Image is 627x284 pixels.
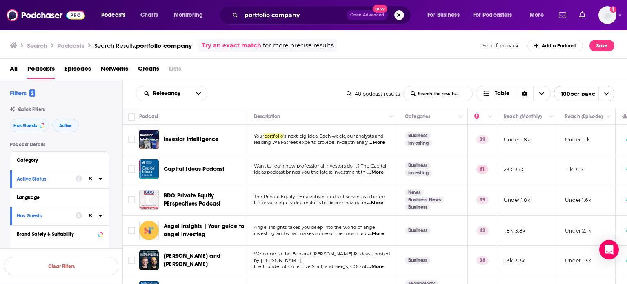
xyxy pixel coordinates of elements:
span: ...More [367,264,384,270]
a: BDO Private Equity PErspectives Podcast [139,190,159,210]
a: Investor Intelligence [139,130,159,149]
a: All [10,62,18,79]
span: for private equity dealmakers to discuss navigatin [254,200,367,206]
span: Episodes [64,62,91,79]
div: Reach (Monthly) [504,112,542,121]
button: Column Actions [456,112,466,122]
a: Business [405,162,431,169]
a: Investing [405,170,432,176]
p: Under 2.1k [565,227,591,234]
h3: Podcasts [57,42,84,49]
span: Podcasts [27,62,55,79]
span: 2 [29,89,35,97]
div: Has Guests [17,213,70,219]
button: open menu [168,9,213,22]
p: 38 [476,256,489,264]
a: BDO Private Equity PErspectives Podcast [164,192,245,208]
h3: Search [27,42,47,49]
button: open menu [96,9,136,22]
span: Toggle select row [128,227,135,234]
a: News [405,189,424,196]
button: Column Actions [547,112,556,122]
span: Podcasts [101,9,125,21]
div: Open Intercom Messenger [599,240,619,259]
span: ...More [369,139,385,146]
span: 100 per page [554,87,595,100]
button: Has Guests [17,210,76,221]
p: Podcast Details [10,142,109,148]
div: Search Results: [94,42,192,49]
span: investing and what makes some of the most succ [254,230,367,236]
span: portfolio [264,133,284,139]
a: Capital Ideas Podcast [164,165,225,173]
p: Under 1.1k [565,136,590,143]
span: the founder of Collective Shift, and Bergs, COO of [254,264,367,269]
a: Podchaser - Follow, Share and Rate Podcasts [7,7,85,23]
button: open menu [136,91,190,96]
p: 23k-35k [504,166,523,173]
div: Sort Direction [516,86,533,101]
a: Business [405,257,431,264]
a: Credits [138,62,159,79]
span: Toggle select row [128,165,135,173]
a: Investor Intelligence [164,135,219,143]
div: Power Score [474,112,486,121]
button: Category [17,155,102,165]
span: Table [495,91,509,96]
span: Lists [169,62,181,79]
div: Description [254,112,280,121]
span: Ideas podcast brings you the latest investment thi [254,169,367,175]
img: Angel Insights | Your guide to angel investing [139,221,159,240]
span: ’s next big idea. Each week, our analysts and [283,133,383,139]
input: Search podcasts, credits, & more... [241,9,347,22]
span: leading Wall-Street experts provide in-depth analy [254,139,368,145]
a: Business News [405,197,444,203]
a: Search Results:portfolio company [94,42,192,49]
p: 1.3k-3.3k [504,257,525,264]
span: Welcome to the Ben and [PERSON_NAME] Podcast, hosted by [PERSON_NAME], [254,251,390,263]
h2: Filters [10,89,35,97]
span: For Podcasters [473,9,512,21]
span: Capital Ideas Podcast [164,165,225,172]
span: ...More [367,169,384,176]
a: Show notifications dropdown [576,8,589,22]
p: Under 1.3k [565,257,591,264]
span: Your [254,133,264,139]
a: Show notifications dropdown [556,8,569,22]
p: 39 [476,196,489,204]
div: Search podcasts, credits, & more... [227,6,419,25]
button: Active [52,119,79,132]
a: Investing [405,140,432,146]
p: 1.8k-3.8k [504,227,526,234]
button: Send feedback [480,42,521,49]
button: open menu [554,86,614,101]
span: ...More [367,200,383,206]
span: Quick Filters [18,107,45,112]
a: Brand Safety & Suitability [17,229,102,239]
button: open menu [468,9,524,22]
img: Capital Ideas Podcast [139,159,159,179]
span: Investor Intelligence [164,136,219,143]
span: Angel Insights | Your guide to angel investing [164,223,244,238]
button: open menu [422,9,470,22]
span: Open Advanced [350,13,384,17]
span: For Business [427,9,460,21]
h2: Choose List sort [136,86,207,101]
a: [PERSON_NAME] and [PERSON_NAME] [164,252,245,268]
span: ...More [368,230,384,237]
button: Column Actions [604,112,614,122]
a: Business [405,204,431,210]
p: 61 [476,165,488,173]
a: Add a Podcast [527,40,583,51]
img: Ben and Bergs [139,250,159,270]
span: Toggle select row [128,257,135,264]
img: User Profile [598,6,616,24]
button: open menu [190,86,207,101]
span: Toggle select row [128,196,135,203]
a: Networks [101,62,128,79]
span: Toggle select row [128,136,135,143]
button: Open AdvancedNew [347,10,388,20]
a: Business [405,132,431,139]
button: Column Actions [485,112,495,122]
